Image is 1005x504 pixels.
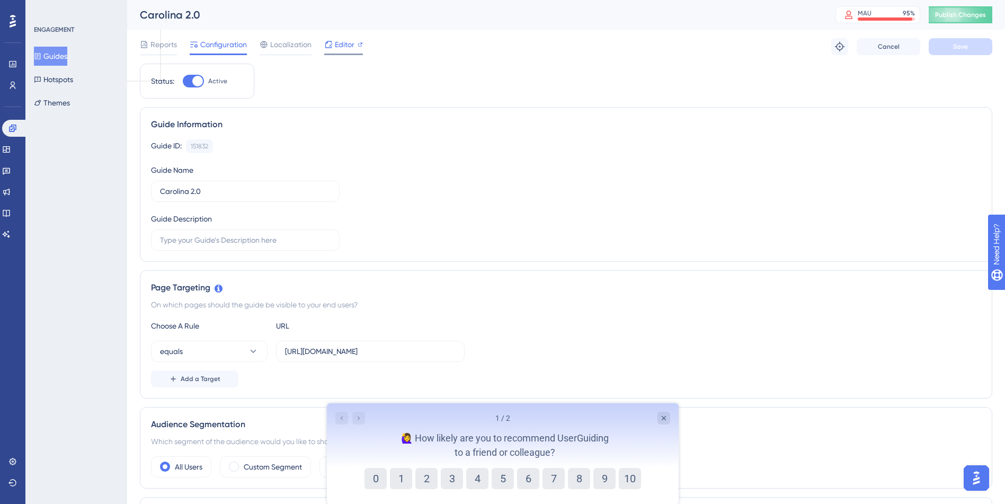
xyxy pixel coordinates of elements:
div: 151832 [191,142,208,151]
span: Cancel [878,42,900,51]
div: Carolina 2.0 [140,7,809,22]
span: Save [953,42,968,51]
input: Type your Guide’s Description here [160,234,331,246]
button: Hotspots [34,70,73,89]
div: On which pages should the guide be visible to your end users? [151,298,981,311]
span: Localization [270,38,312,51]
div: ENGAGEMENT [34,25,74,34]
span: Editor [335,38,354,51]
button: equals [151,341,268,362]
span: Configuration [200,38,247,51]
div: Audience Segmentation [151,418,981,431]
input: yourwebsite.com/path [285,346,456,357]
button: Publish Changes [929,6,992,23]
div: Choose A Rule [151,320,268,332]
button: Themes [34,93,70,112]
iframe: UserGuiding AI Assistant Launcher [960,462,992,494]
button: Add a Target [151,370,238,387]
div: Guide Information [151,118,981,131]
label: Custom Segment [244,461,302,473]
span: Add a Target [181,375,220,383]
span: Active [208,77,227,85]
span: Need Help? [25,3,66,15]
button: Cancel [857,38,920,55]
div: Guide ID: [151,139,182,153]
div: Page Targeting [151,281,981,294]
div: Guide Name [151,164,193,176]
div: 95 % [903,9,915,17]
span: equals [160,345,183,358]
span: Reports [150,38,177,51]
div: MAU [858,9,871,17]
label: All Users [175,461,202,473]
div: Status: [151,75,174,87]
div: Which segment of the audience would you like to show this guide to? [151,435,981,448]
span: Publish Changes [935,11,986,19]
iframe: UserGuiding Survey [327,403,679,504]
button: Guides [34,47,67,66]
input: Type your Guide’s Name here [160,185,331,197]
div: URL [276,320,393,332]
div: Guide Description [151,213,212,225]
button: Save [929,38,992,55]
